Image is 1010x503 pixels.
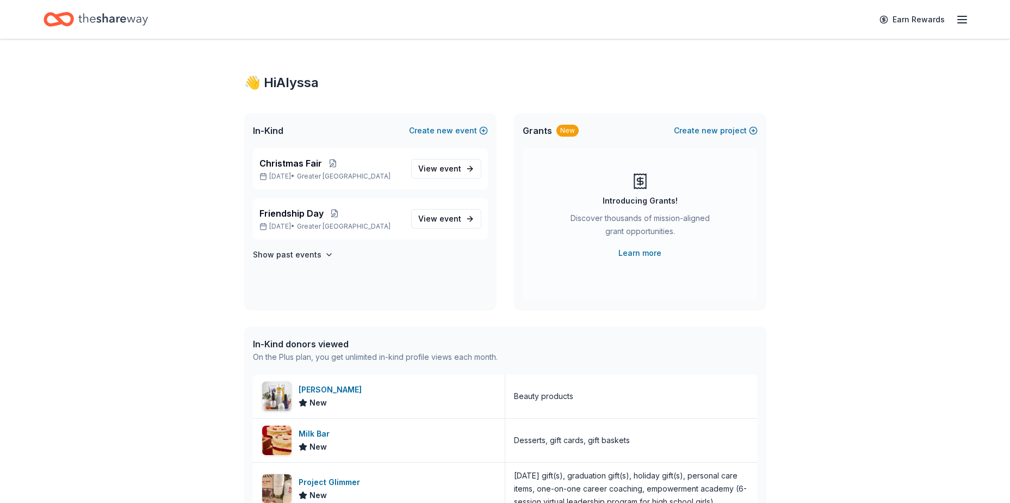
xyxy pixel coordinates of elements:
[299,427,334,440] div: Milk Bar
[253,248,333,261] button: Show past events
[674,124,758,137] button: Createnewproject
[411,159,481,179] a: View event
[309,440,327,453] span: New
[411,209,481,229] a: View event
[299,383,366,396] div: [PERSON_NAME]
[439,164,461,173] span: event
[262,426,292,455] img: Image for Milk Bar
[297,222,391,231] span: Greater [GEOGRAPHIC_DATA]
[702,124,718,137] span: new
[566,212,714,242] div: Discover thousands of mission-aligned grant opportunities.
[262,382,292,411] img: Image for Kiehl's
[409,124,488,137] button: Createnewevent
[439,214,461,223] span: event
[618,247,661,260] a: Learn more
[523,124,552,137] span: Grants
[259,157,322,170] span: Christmas Fair
[253,124,283,137] span: In-Kind
[556,125,579,137] div: New
[259,207,324,220] span: Friendship Day
[603,194,678,207] div: Introducing Grants!
[44,7,148,32] a: Home
[418,162,461,175] span: View
[259,172,402,181] p: [DATE] •
[309,489,327,502] span: New
[514,434,630,447] div: Desserts, gift cards, gift baskets
[418,212,461,225] span: View
[873,10,951,29] a: Earn Rewards
[309,396,327,409] span: New
[437,124,453,137] span: new
[297,172,391,181] span: Greater [GEOGRAPHIC_DATA]
[253,338,498,351] div: In-Kind donors viewed
[244,74,766,91] div: 👋 Hi Alyssa
[514,390,573,403] div: Beauty products
[299,476,364,489] div: Project Glimmer
[253,248,321,261] h4: Show past events
[253,351,498,364] div: On the Plus plan, you get unlimited in-kind profile views each month.
[259,222,402,231] p: [DATE] •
